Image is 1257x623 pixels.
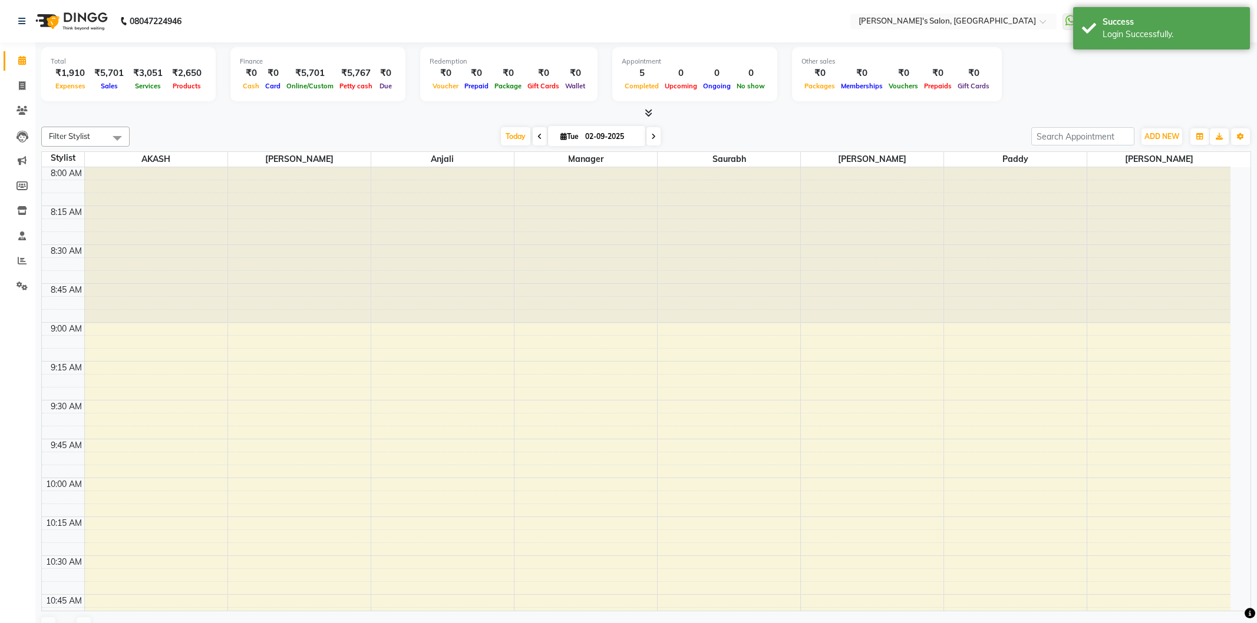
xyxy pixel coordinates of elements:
span: Completed [622,82,662,90]
span: ADD NEW [1144,132,1179,141]
span: Gift Cards [524,82,562,90]
span: Vouchers [886,82,921,90]
div: 5 [622,67,662,80]
span: Tue [557,132,582,141]
div: 8:30 AM [48,245,84,257]
div: ₹0 [955,67,992,80]
span: Card [262,82,283,90]
div: 9:30 AM [48,400,84,413]
div: Other sales [801,57,992,67]
button: ADD NEW [1141,128,1182,145]
div: ₹5,701 [90,67,128,80]
span: Petty cash [336,82,375,90]
div: ₹0 [886,67,921,80]
div: ₹0 [262,67,283,80]
span: Memberships [838,82,886,90]
span: Wallet [562,82,588,90]
div: 0 [662,67,700,80]
div: ₹2,650 [167,67,206,80]
span: Expenses [52,82,88,90]
div: ₹3,051 [128,67,167,80]
span: AKASH [85,152,227,167]
div: 10:45 AM [44,595,84,607]
div: 10:00 AM [44,478,84,491]
div: ₹5,701 [283,67,336,80]
div: ₹0 [491,67,524,80]
div: Total [51,57,206,67]
span: Services [132,82,164,90]
span: Prepaids [921,82,955,90]
span: Sales [98,82,121,90]
div: ₹0 [524,67,562,80]
div: ₹0 [921,67,955,80]
div: ₹0 [461,67,491,80]
span: Ongoing [700,82,734,90]
span: Upcoming [662,82,700,90]
div: 8:00 AM [48,167,84,180]
span: Due [377,82,395,90]
span: [PERSON_NAME] [801,152,943,167]
div: ₹0 [838,67,886,80]
div: ₹5,767 [336,67,375,80]
div: Success [1103,16,1241,28]
div: ₹0 [375,67,396,80]
span: Packages [801,82,838,90]
span: Saurabh [658,152,800,167]
div: 9:15 AM [48,362,84,374]
span: [PERSON_NAME] [228,152,371,167]
span: Filter Stylist [49,131,90,141]
div: Login Successfully. [1103,28,1241,41]
div: 8:15 AM [48,206,84,218]
span: Paddy [944,152,1087,167]
div: ₹0 [430,67,461,80]
div: 0 [734,67,768,80]
div: 10:15 AM [44,517,84,529]
div: ₹0 [240,67,262,80]
div: ₹0 [562,67,588,80]
div: ₹1,910 [51,67,90,80]
span: Voucher [430,82,461,90]
span: Manager [514,152,657,167]
div: ₹0 [801,67,838,80]
span: Prepaid [461,82,491,90]
span: No show [734,82,768,90]
span: Cash [240,82,262,90]
span: Anjali [371,152,514,167]
div: Finance [240,57,396,67]
span: Package [491,82,524,90]
div: 10:30 AM [44,556,84,568]
b: 08047224946 [130,5,182,38]
span: Products [170,82,204,90]
span: Gift Cards [955,82,992,90]
div: 0 [700,67,734,80]
div: Appointment [622,57,768,67]
div: Stylist [42,152,84,164]
div: 9:00 AM [48,323,84,335]
input: 2025-09-02 [582,128,641,145]
input: Search Appointment [1031,127,1134,145]
div: 9:45 AM [48,439,84,452]
div: Redemption [430,57,588,67]
span: Online/Custom [283,82,336,90]
span: [PERSON_NAME] [1087,152,1230,167]
span: Today [501,127,530,145]
div: 8:45 AM [48,284,84,296]
img: logo [30,5,111,38]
